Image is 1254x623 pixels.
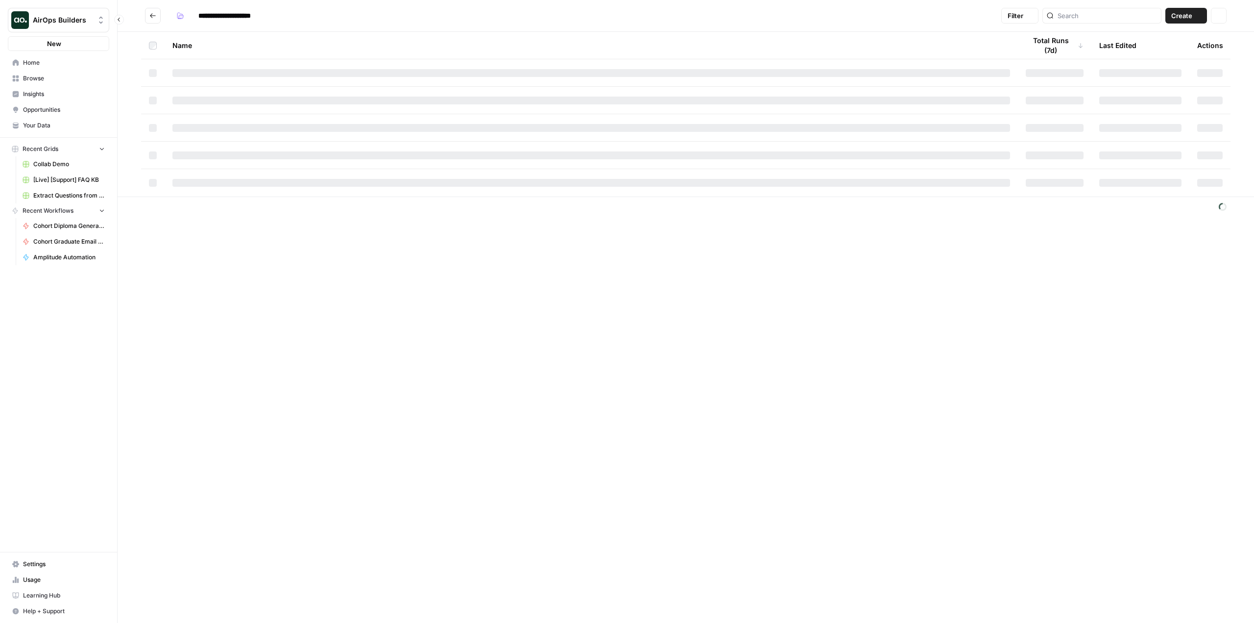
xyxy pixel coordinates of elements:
img: AirOps Builders Logo [11,11,29,29]
button: Create [1165,8,1207,24]
span: Recent Workflows [23,206,73,215]
a: Settings [8,556,109,572]
a: Opportunities [8,102,109,118]
a: Learning Hub [8,588,109,603]
div: Last Edited [1099,32,1136,59]
input: Search [1058,11,1157,21]
a: Amplitude Automation [18,249,109,265]
button: Filter [1001,8,1038,24]
button: Recent Grids [8,142,109,156]
span: [Live] [Support] FAQ KB [33,175,105,184]
span: Your Data [23,121,105,130]
a: Your Data [8,118,109,133]
button: Help + Support [8,603,109,619]
button: Go back [145,8,161,24]
span: Usage [23,575,105,584]
span: Settings [23,560,105,569]
button: New [8,36,109,51]
a: Insights [8,86,109,102]
span: Extract Questions from Slack > FAQ Grid [33,191,105,200]
span: New [47,39,61,49]
span: Insights [23,90,105,99]
a: Collab Demo [18,156,109,172]
button: Recent Workflows [8,203,109,218]
a: [Live] [Support] FAQ KB [18,172,109,188]
a: Home [8,55,109,71]
span: Browse [23,74,105,83]
a: Cohort Diploma Generator [18,218,109,234]
div: Total Runs (7d) [1026,32,1084,59]
button: Workspace: AirOps Builders [8,8,109,32]
a: Usage [8,572,109,588]
span: Opportunities [23,105,105,114]
span: Help + Support [23,607,105,616]
span: Amplitude Automation [33,253,105,262]
a: Browse [8,71,109,86]
span: Recent Grids [23,145,58,153]
span: AirOps Builders [33,15,92,25]
span: Filter [1008,11,1023,21]
span: Collab Demo [33,160,105,169]
div: Actions [1197,32,1223,59]
span: Cohort Graduate Email Generator [33,237,105,246]
a: Cohort Graduate Email Generator [18,234,109,249]
div: Name [172,32,1010,59]
span: Cohort Diploma Generator [33,222,105,230]
span: Learning Hub [23,591,105,600]
span: Home [23,58,105,67]
span: Create [1171,11,1192,21]
a: Extract Questions from Slack > FAQ Grid [18,188,109,203]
